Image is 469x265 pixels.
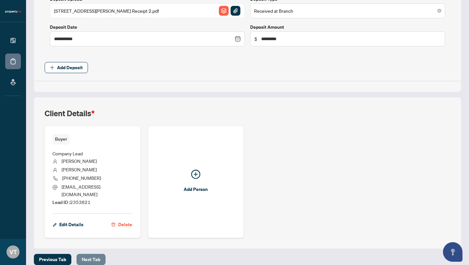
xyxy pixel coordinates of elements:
[50,3,245,18] span: [STREET_ADDRESS][PERSON_NAME] Receipt 2.pdfFile ArchiveFile Attachement
[443,242,462,262] button: Open asap
[5,10,21,14] img: logo
[254,5,441,17] span: Received at Branch
[52,134,70,144] span: Buyer
[62,166,97,172] span: [PERSON_NAME]
[191,170,200,179] span: plus-circle
[45,108,95,118] h2: Client Details
[52,219,84,230] button: Edit Details
[148,126,244,238] button: Add Person
[52,199,91,205] span: 2353821
[184,184,208,195] span: Add Person
[59,219,83,230] span: Edit Details
[437,9,441,13] span: close-circle
[62,175,101,181] span: [PHONE_NUMBER]
[50,65,54,70] span: plus
[62,184,100,197] span: [EMAIL_ADDRESS][DOMAIN_NAME]
[39,254,66,265] span: Previous Tab
[62,158,97,164] span: [PERSON_NAME]
[50,23,245,31] label: Deposit Date
[219,6,229,16] img: File Archive
[254,35,257,42] span: $
[82,254,100,265] span: Next Tab
[34,254,71,265] button: Previous Tab
[52,199,70,205] b: Lead ID :
[230,6,241,16] button: File Attachement
[77,254,106,265] button: Next Tab
[57,62,83,73] span: Add Deposit
[250,23,445,31] label: Deposit Amount
[54,7,159,14] span: [STREET_ADDRESS][PERSON_NAME] Receipt 2.pdf
[231,6,240,16] img: File Attachement
[111,219,133,230] button: Delete
[9,247,17,257] span: VT
[118,219,132,230] span: Delete
[45,62,88,73] button: Add Deposit
[52,150,83,156] span: Company Lead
